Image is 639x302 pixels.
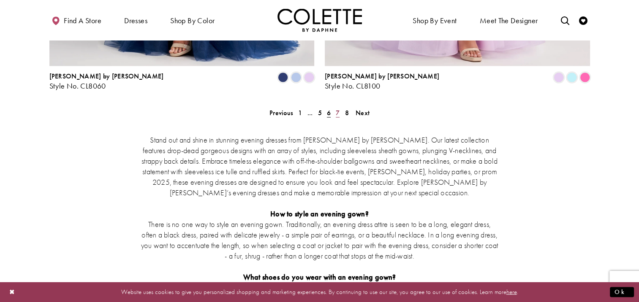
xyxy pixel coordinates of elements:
[342,107,351,119] a: 8
[506,288,517,296] a: here
[356,108,370,117] span: Next
[315,107,324,119] a: 5
[49,81,106,91] span: Style No. CL8060
[305,107,315,119] a: ...
[480,16,538,25] span: Meet the designer
[554,73,564,83] i: Lilac
[318,108,321,117] span: 5
[610,287,634,297] button: Submit Dialog
[49,73,164,90] div: Colette by Daphne Style No. CL8060
[291,73,301,83] i: Bluebell
[267,107,296,119] a: Prev Page
[243,272,396,282] strong: What shoes do you wear with an evening gown?
[298,108,302,117] span: 1
[333,107,342,119] a: 7
[567,73,577,83] i: Light Blue
[345,108,348,117] span: 8
[304,73,314,83] i: Lilac
[577,8,590,32] a: Check Wishlist
[325,81,380,91] span: Style No. CL8100
[411,8,459,32] span: Shop By Event
[325,72,439,81] span: [PERSON_NAME] by [PERSON_NAME]
[325,73,439,90] div: Colette by Daphne Style No. CL8100
[324,107,333,119] span: Current page
[49,72,164,81] span: [PERSON_NAME] by [PERSON_NAME]
[170,16,215,25] span: Shop by color
[413,16,457,25] span: Shop By Event
[140,135,499,198] p: Stand out and shine in stunning evening dresses from [PERSON_NAME] by [PERSON_NAME]. Our latest c...
[558,8,571,32] a: Toggle search
[124,16,147,25] span: Dresses
[122,8,150,32] span: Dresses
[64,16,101,25] span: Find a store
[269,108,293,117] span: Previous
[61,286,578,298] p: Website uses cookies to give you personalized shopping and marketing experiences. By continuing t...
[140,219,499,261] p: There is no one way to style an evening gown. Traditionally, an evening dress attire is seen to b...
[580,73,590,83] i: Pink
[336,108,340,117] span: 7
[307,108,313,117] span: ...
[478,8,540,32] a: Meet the designer
[296,107,305,119] a: 1
[5,285,19,299] button: Close Dialog
[327,108,331,117] span: 6
[278,73,288,83] i: Navy Blue
[277,8,362,32] a: Visit Home Page
[353,107,372,119] a: Next Page
[270,209,369,218] strong: How to style an evening gown?
[168,8,217,32] span: Shop by color
[49,8,103,32] a: Find a store
[277,8,362,32] img: Colette by Daphne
